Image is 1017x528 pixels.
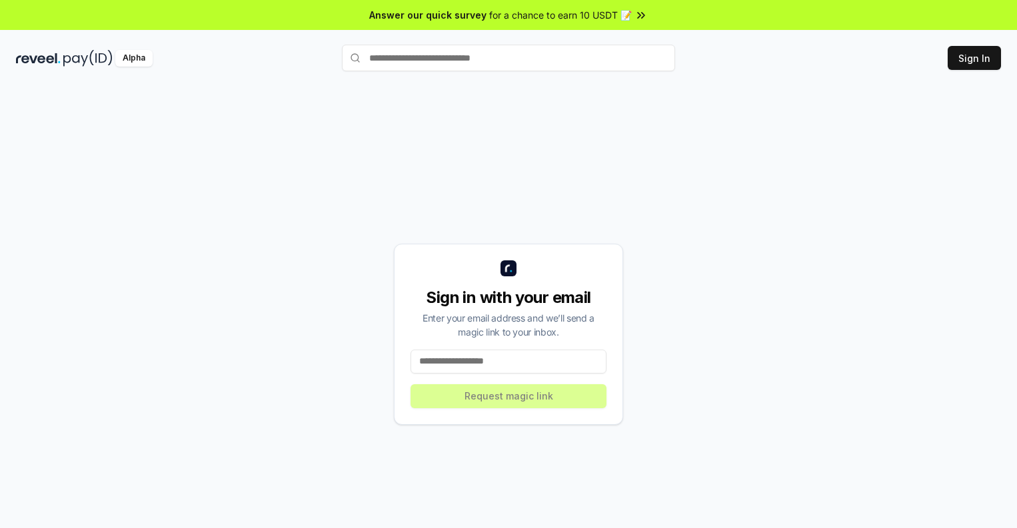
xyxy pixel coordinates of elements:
[115,50,153,67] div: Alpha
[411,311,606,339] div: Enter your email address and we’ll send a magic link to your inbox.
[948,46,1001,70] button: Sign In
[489,8,632,22] span: for a chance to earn 10 USDT 📝
[501,260,516,276] img: logo_small
[16,50,61,67] img: reveel_dark
[63,50,113,67] img: pay_id
[369,8,487,22] span: Answer our quick survey
[411,287,606,308] div: Sign in with your email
